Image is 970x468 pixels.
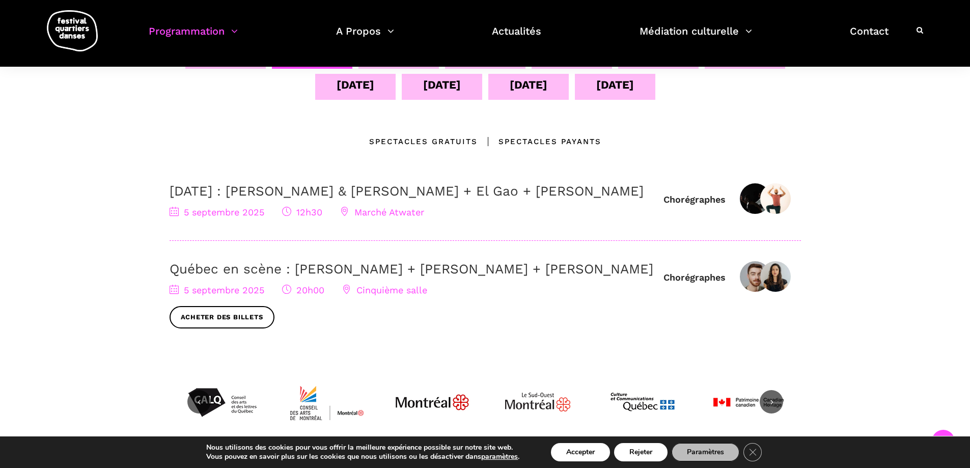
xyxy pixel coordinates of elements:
[760,183,791,214] img: Rameez Karim
[596,76,634,94] div: [DATE]
[340,207,424,217] span: Marché Atwater
[740,261,770,292] img: Zachary Bastille
[170,306,274,329] a: Acheter des billets
[672,443,739,461] button: Paramètres
[184,364,260,441] img: Calq_noir
[289,364,365,441] img: CMYK_Logo_CAMMontreal
[492,22,541,52] a: Actualités
[663,271,726,283] div: Chorégraphes
[614,443,668,461] button: Rejeter
[170,183,644,199] a: [DATE] : [PERSON_NAME] & [PERSON_NAME] + El Gao + [PERSON_NAME]
[710,364,786,441] img: patrimoinecanadien-01_0-4
[170,261,653,277] a: Québec en scène : [PERSON_NAME] + [PERSON_NAME] + [PERSON_NAME]
[47,10,98,51] img: logo-fqd-med
[604,364,681,441] img: mccq-3-3
[663,194,726,205] div: Chorégraphes
[149,22,238,52] a: Programmation
[336,22,394,52] a: A Propos
[369,135,478,148] div: Spectacles gratuits
[551,443,610,461] button: Accepter
[510,76,547,94] div: [DATE]
[170,207,264,217] span: 5 septembre 2025
[206,452,519,461] p: Vous pouvez en savoir plus sur les cookies que nous utilisons ou les désactiver dans .
[337,76,374,94] div: [DATE]
[740,183,770,214] img: Athena Lucie Assamba & Leah Danga
[850,22,889,52] a: Contact
[743,443,762,461] button: Close GDPR Cookie Banner
[206,443,519,452] p: Nous utilisons des cookies pour vous offrir la meilleure expérience possible sur notre site web.
[500,364,576,441] img: Logo_Mtl_Le_Sud-Ouest.svg_
[478,135,601,148] div: Spectacles Payants
[394,364,470,441] img: JPGnr_b
[282,207,322,217] span: 12h30
[342,285,427,295] span: Cinquième salle
[481,452,518,461] button: paramètres
[282,285,324,295] span: 20h00
[760,261,791,292] img: IMG01031-Edit
[423,76,461,94] div: [DATE]
[170,285,264,295] span: 5 septembre 2025
[640,22,752,52] a: Médiation culturelle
